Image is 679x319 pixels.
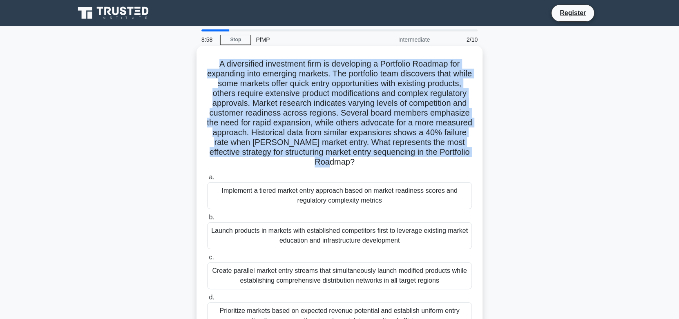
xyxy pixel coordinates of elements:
span: a. [209,174,214,181]
span: d. [209,294,214,301]
div: Implement a tiered market entry approach based on market readiness scores and regulatory complexi... [207,182,472,209]
div: 2/10 [435,31,482,48]
span: c. [209,254,214,261]
div: PfMP [251,31,363,48]
span: b. [209,214,214,221]
div: Intermediate [363,31,435,48]
div: Launch products in markets with established competitors first to leverage existing market educati... [207,222,472,249]
div: Create parallel market entry streams that simultaneously launch modified products while establish... [207,262,472,289]
h5: A diversified investment firm is developing a Portfolio Roadmap for expanding into emerging marke... [206,59,473,167]
a: Register [555,8,591,18]
div: 8:58 [197,31,220,48]
a: Stop [220,35,251,45]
